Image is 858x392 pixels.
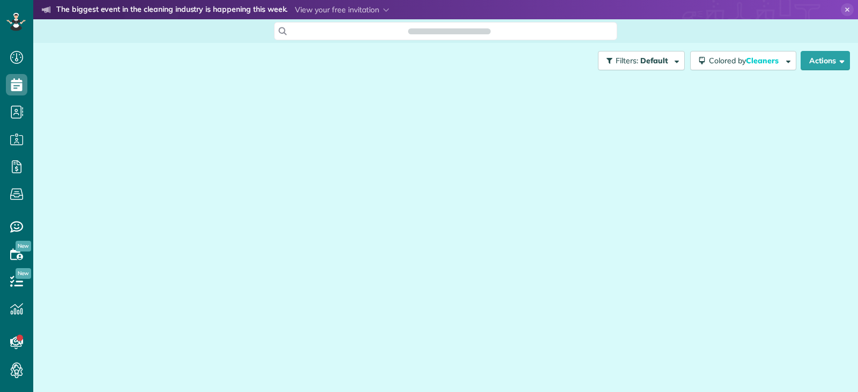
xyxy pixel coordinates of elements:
[56,4,287,16] strong: The biggest event in the cleaning industry is happening this week.
[709,56,782,65] span: Colored by
[419,26,479,36] span: Search ZenMaid…
[690,51,796,70] button: Colored byCleaners
[640,56,669,65] span: Default
[598,51,685,70] button: Filters: Default
[593,51,685,70] a: Filters: Default
[616,56,638,65] span: Filters:
[16,268,31,279] span: New
[801,51,850,70] button: Actions
[746,56,780,65] span: Cleaners
[16,241,31,252] span: New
